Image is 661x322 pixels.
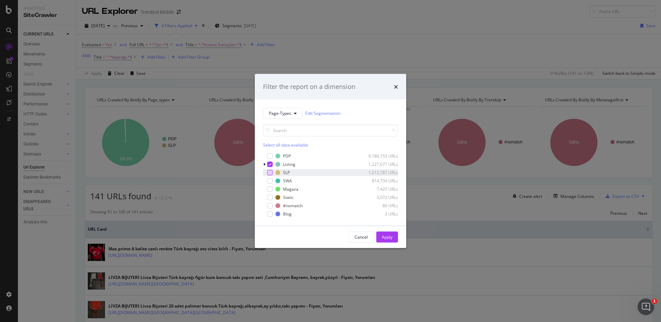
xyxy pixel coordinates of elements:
[283,211,292,217] div: Blog
[376,231,398,242] button: Apply
[349,231,374,242] button: Cancel
[652,299,657,304] span: 1
[283,161,295,167] div: Listing
[283,153,291,159] div: PDP
[364,211,398,217] div: 3 URLs
[283,178,292,184] div: SWA
[263,124,398,136] input: Search
[364,153,398,159] div: 9,186,153 URLs
[394,82,398,91] div: times
[269,110,291,116] span: Page-Types
[638,299,654,315] iframe: Intercom live chat
[305,110,340,117] a: Edit Segmentation
[255,74,406,248] div: modal
[364,194,398,200] div: 5,072 URLs
[263,142,398,148] div: Select all data available
[364,170,398,175] div: 1,012,787 URLs
[263,108,303,119] button: Page-Types
[364,161,398,167] div: 1,227,677 URLs
[382,234,392,240] div: Apply
[364,178,398,184] div: 814,734 URLs
[364,186,398,192] div: 7,425 URLs
[283,186,298,192] div: Magaza
[283,194,294,200] div: Static
[283,203,303,209] div: #nomatch
[283,170,290,175] div: SLP
[263,82,355,91] div: Filter the report on a dimension
[364,203,398,209] div: 86 URLs
[355,234,368,240] div: Cancel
